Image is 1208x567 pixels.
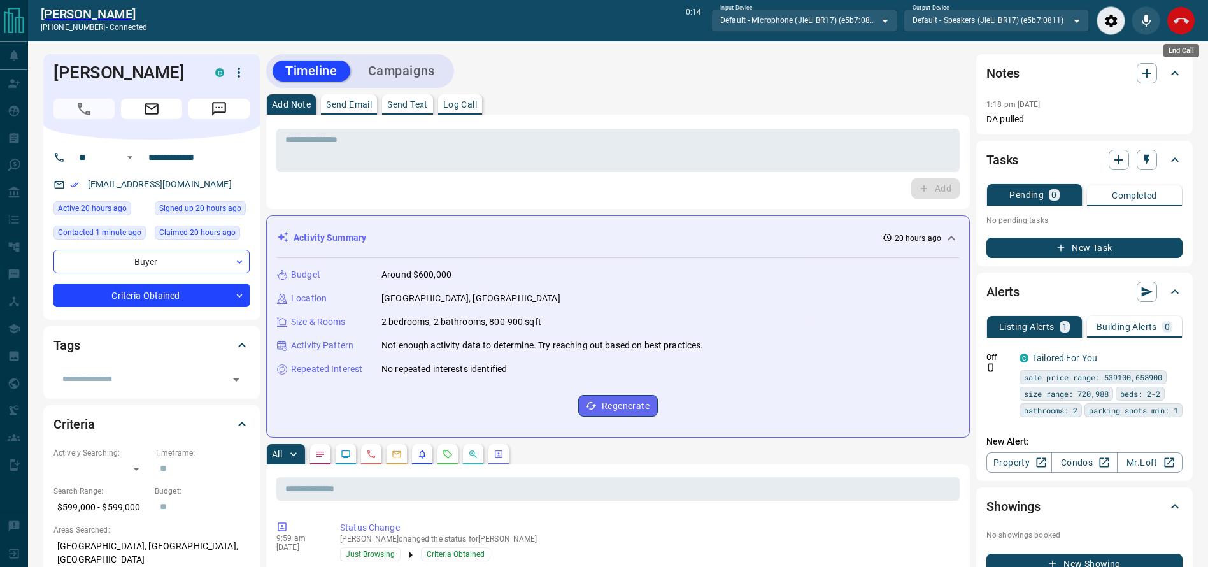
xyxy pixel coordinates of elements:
p: 0 [1165,322,1170,331]
p: [GEOGRAPHIC_DATA], [GEOGRAPHIC_DATA] [381,292,560,305]
a: [EMAIL_ADDRESS][DOMAIN_NAME] [88,179,232,189]
button: New Task [986,238,1183,258]
button: Campaigns [355,61,448,82]
div: Wed Oct 15 2025 [53,226,148,243]
svg: Email Verified [70,180,79,189]
span: parking spots min: 1 [1089,404,1178,417]
button: Open [227,371,245,389]
a: [PERSON_NAME] [41,6,147,22]
div: End Call [1167,6,1195,35]
span: Call [53,99,115,119]
div: condos.ca [215,68,224,77]
p: 2 bedrooms, 2 bathrooms, 800-900 sqft [381,315,541,329]
svg: Emails [392,449,402,459]
button: Open [122,150,138,165]
span: bathrooms: 2 [1024,404,1077,417]
p: Add Note [272,100,311,109]
div: Tasks [986,145,1183,175]
div: Activity Summary20 hours ago [277,226,959,250]
h2: Notes [986,63,1020,83]
a: Condos [1051,452,1117,473]
p: 1:18 pm [DATE] [986,100,1041,109]
p: Pending [1009,190,1044,199]
p: 0:14 [686,6,701,35]
p: Repeated Interest [291,362,362,376]
div: Notes [986,58,1183,89]
svg: Calls [366,449,376,459]
p: Areas Searched: [53,524,250,536]
p: Completed [1112,191,1157,200]
div: Tue Oct 14 2025 [155,201,250,219]
h2: Tasks [986,150,1018,170]
span: beds: 2-2 [1120,387,1160,400]
p: Activity Summary [294,231,366,245]
p: Budget [291,268,320,282]
p: All [272,450,282,459]
h2: Alerts [986,282,1020,302]
h1: [PERSON_NAME] [53,62,196,83]
p: 20 hours ago [895,233,941,244]
span: Signed up 20 hours ago [159,202,241,215]
svg: Lead Browsing Activity [341,449,351,459]
h2: Criteria [53,414,95,434]
span: Contacted 1 minute ago [58,226,141,239]
span: connected [110,23,147,32]
p: $599,000 - $599,000 [53,497,148,518]
div: condos.ca [1020,354,1028,362]
p: Size & Rooms [291,315,346,329]
span: sale price range: 539100,658900 [1024,371,1162,384]
p: Activity Pattern [291,339,353,352]
p: New Alert: [986,435,1183,449]
a: Mr.Loft [1117,452,1183,473]
label: Output Device [913,4,949,12]
p: DA pulled [986,113,1183,126]
p: No showings booked [986,529,1183,541]
h2: Tags [53,335,80,355]
p: [DATE] [276,543,321,552]
p: Search Range: [53,485,148,497]
p: Budget: [155,485,250,497]
p: 0 [1051,190,1056,199]
p: Not enough activity data to determine. Try reaching out based on best practices. [381,339,704,352]
p: 9:59 am [276,534,321,543]
span: Just Browsing [346,548,395,561]
p: Send Text [387,100,428,109]
div: Default - Microphone (JieLi BR17) (e5b7:0811) [711,10,897,31]
a: Tailored For You [1032,353,1097,363]
svg: Agent Actions [494,449,504,459]
p: Send Email [326,100,372,109]
div: Buyer [53,250,250,273]
p: Around $600,000 [381,268,451,282]
p: Timeframe: [155,447,250,459]
span: Email [121,99,182,119]
span: Criteria Obtained [427,548,485,561]
svg: Requests [443,449,453,459]
svg: Listing Alerts [417,449,427,459]
a: Property [986,452,1052,473]
p: No repeated interests identified [381,362,507,376]
p: No pending tasks [986,211,1183,230]
svg: Opportunities [468,449,478,459]
button: Regenerate [578,395,658,417]
p: Building Alerts [1097,322,1157,331]
div: Default - Speakers (JieLi BR17) (e5b7:0811) [904,10,1089,31]
div: Criteria Obtained [53,283,250,307]
div: End Call [1163,44,1199,57]
p: Log Call [443,100,477,109]
div: Criteria [53,409,250,440]
div: Audio Settings [1097,6,1125,35]
p: Location [291,292,327,305]
p: Listing Alerts [999,322,1055,331]
p: [PHONE_NUMBER] - [41,22,147,33]
button: Timeline [273,61,350,82]
div: Alerts [986,276,1183,307]
span: size range: 720,988 [1024,387,1109,400]
p: 1 [1062,322,1067,331]
span: Claimed 20 hours ago [159,226,236,239]
svg: Notes [315,449,325,459]
p: Actively Searching: [53,447,148,459]
div: Showings [986,491,1183,522]
label: Input Device [720,4,753,12]
div: Tue Oct 14 2025 [53,201,148,219]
